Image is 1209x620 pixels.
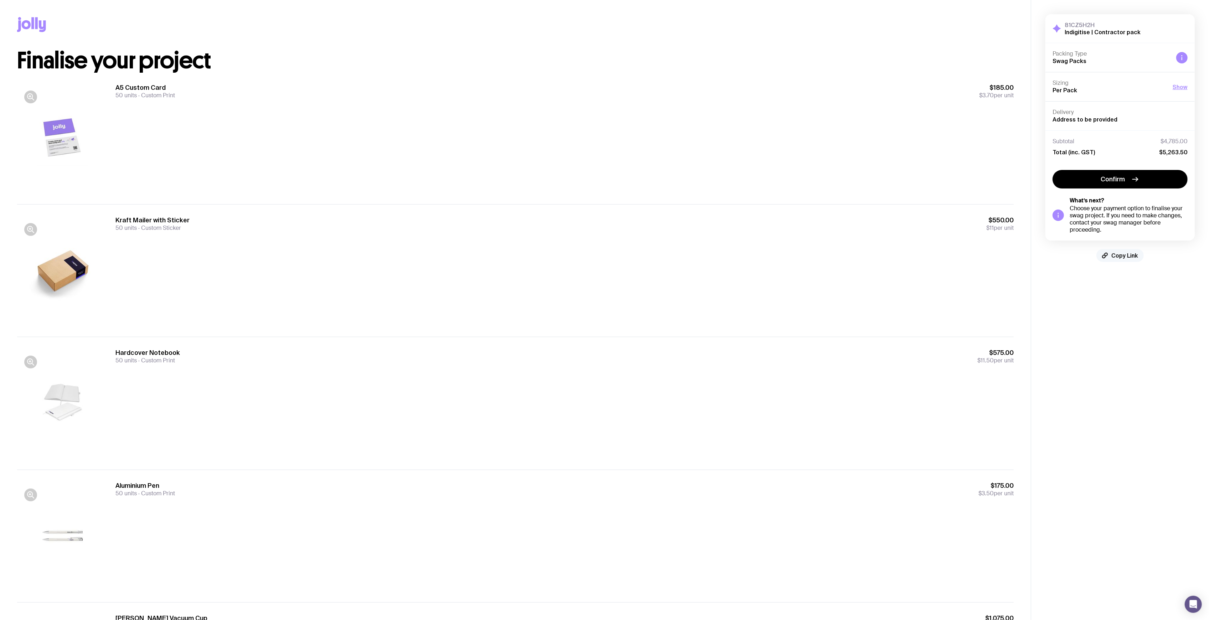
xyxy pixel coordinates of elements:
span: 50 units [115,224,137,232]
span: Custom Print [137,92,175,99]
h4: Packing Type [1053,50,1171,57]
span: per unit [977,357,1014,364]
span: Address to be provided [1053,116,1117,123]
span: Confirm [1101,175,1125,184]
span: $3.50 [978,490,994,497]
h5: What’s next? [1070,197,1188,204]
div: Choose your payment option to finalise your swag project. If you need to make changes, contact yo... [1070,205,1188,233]
span: Copy Link [1111,252,1138,259]
span: per unit [979,92,1014,99]
h3: Aluminium Pen [115,481,175,490]
div: Open Intercom Messenger [1185,596,1202,613]
span: Total (inc. GST) [1053,149,1095,156]
span: Swag Packs [1053,58,1086,64]
h4: Sizing [1053,79,1167,87]
span: $5,263.50 [1159,149,1188,156]
span: 50 units [115,357,137,364]
span: 50 units [115,92,137,99]
span: Custom Sticker [137,224,181,232]
span: $4,785.00 [1161,138,1188,145]
span: $175.00 [978,481,1014,490]
button: Confirm [1053,170,1188,188]
h3: A5 Custom Card [115,83,175,92]
span: Per Pack [1053,87,1077,93]
span: $3.70 [979,92,994,99]
h3: Hardcover Notebook [115,348,180,357]
span: $550.00 [986,216,1014,224]
span: Custom Print [137,357,175,364]
span: $11 [986,224,994,232]
span: Custom Print [137,490,175,497]
button: Show [1173,83,1188,91]
h3: Kraft Mailer with Sticker [115,216,190,224]
span: Subtotal [1053,138,1074,145]
span: $11.50 [977,357,994,364]
span: per unit [986,224,1014,232]
h2: Indigitise | Contractor pack [1065,29,1141,36]
span: 50 units [115,490,137,497]
button: Copy Link [1096,249,1144,262]
span: per unit [978,490,1014,497]
h1: Finalise your project [17,49,1014,72]
span: $185.00 [979,83,1014,92]
span: $575.00 [977,348,1014,357]
h3: 81CZ5H2H [1065,21,1141,29]
h4: Delivery [1053,109,1188,116]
